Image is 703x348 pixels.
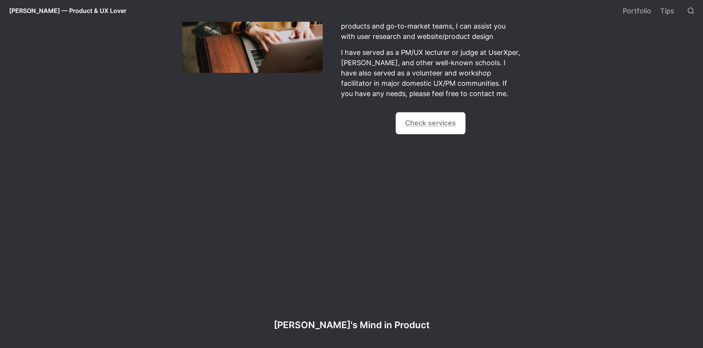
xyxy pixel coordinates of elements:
[340,10,521,43] p: With the experience of multiple international SaaS products and go-to-market teams, I can assist ...
[405,119,456,127] a: Check services
[274,319,430,330] span: [PERSON_NAME]'s Mind in Product
[340,46,521,100] p: I have served as a PM/UX lecturer or judge at UserXper, [PERSON_NAME], and other well-known schoo...
[274,319,430,338] a: [PERSON_NAME]'s Mind in Product
[9,7,126,14] span: [PERSON_NAME] — Product & UX Lover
